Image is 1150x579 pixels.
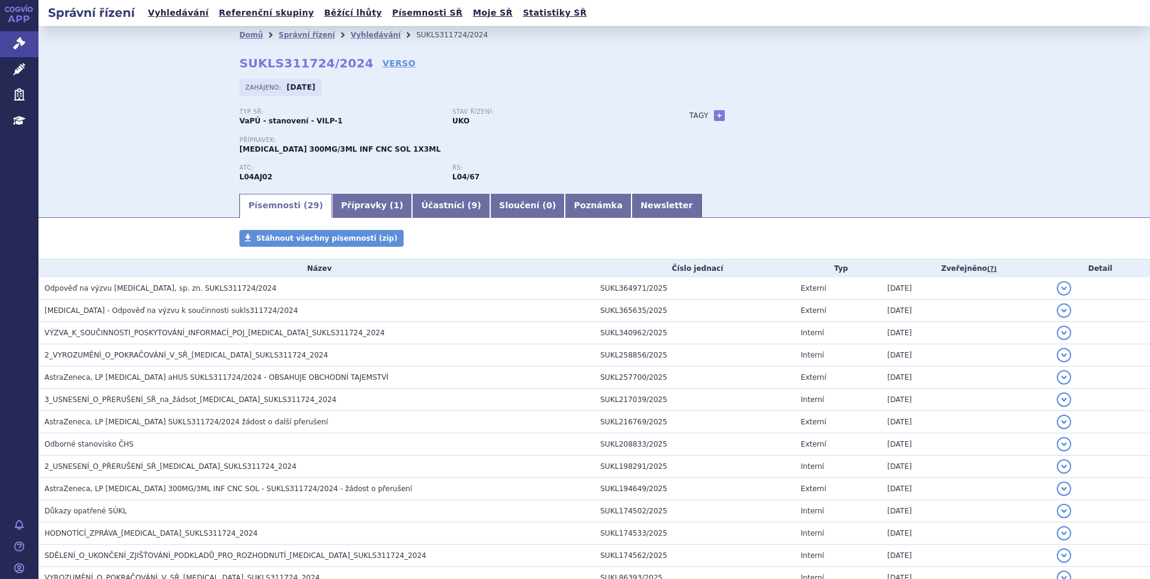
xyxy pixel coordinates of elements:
[594,367,795,389] td: SUKL257700/2025
[801,373,826,382] span: Externí
[452,108,653,116] p: Stav řízení:
[239,117,343,125] strong: VaPÚ - stanovení - VILP-1
[416,26,503,44] li: SUKLS311724/2024
[45,551,426,560] span: SDĚLENÍ_O_UKONČENÍ_ZJIŠŤOVÁNÍ_PODKLADŮ_PRO_ROZHODNUTÍ_ULTOMIRIS_SUKLS311724_2024
[45,373,389,382] span: AstraZeneca, LP Ultomiris aHUS SUKLS311724/2024 - OBSAHUJE OBCHODNÍ TAJEMSTVÍ
[383,57,416,69] a: VERSO
[594,478,795,500] td: SUKL194649/2025
[689,108,709,123] h3: Tagy
[801,284,826,293] span: Externí
[45,306,298,315] span: ULTOMIRIS - Odpověď na výzvu k součinnosti sukls311724/2024
[1057,548,1071,563] button: detail
[594,259,795,277] th: Číslo jednací
[490,194,565,218] a: Sloučení (0)
[594,433,795,456] td: SUKL208833/2025
[239,31,263,39] a: Domů
[239,56,374,70] strong: SUKLS311724/2024
[714,110,725,121] a: +
[38,4,144,21] h2: Správní řízení
[239,230,404,247] a: Stáhnout všechny písemnosti (zip)
[1057,526,1071,540] button: detail
[801,306,826,315] span: Externí
[452,164,653,172] p: RS:
[795,259,881,277] th: Typ
[881,411,1050,433] td: [DATE]
[1057,326,1071,340] button: detail
[1057,481,1071,496] button: detail
[881,389,1050,411] td: [DATE]
[881,456,1050,478] td: [DATE]
[239,194,332,218] a: Písemnosti (29)
[1057,504,1071,518] button: detail
[594,277,795,300] td: SUKL364971/2025
[881,300,1050,322] td: [DATE]
[256,234,398,243] span: Stáhnout všechny písemnosti (zip)
[881,433,1050,456] td: [DATE]
[881,367,1050,389] td: [DATE]
[278,31,335,39] a: Správní řízení
[45,485,412,493] span: AstraZeneca, LP ULTOMIRIS 300MG/3ML INF CNC SOL - SUKLS311724/2024 - žádost o přerušení
[801,551,824,560] span: Interní
[452,117,470,125] strong: UKO
[1057,415,1071,429] button: detail
[519,5,590,21] a: Statistiky SŘ
[546,200,552,210] span: 0
[881,545,1050,567] td: [DATE]
[1057,437,1071,451] button: detail
[332,194,412,218] a: Přípravky (1)
[321,5,386,21] a: Běžící lhůty
[801,351,824,359] span: Interní
[881,344,1050,367] td: [DATE]
[45,284,277,293] span: Odpověď na výzvu ULTOMIRIS, sp. zn. SUKLS311724/2024
[594,344,795,367] td: SUKL258856/2025
[594,411,795,433] td: SUKL216769/2025
[45,462,297,471] span: 2_USNESENÍ_O_PŘERUŠENÍ_SŘ_ULTOMIRIS_SUKLS311724_2024
[45,351,328,359] span: 2_VYROZUMĚNÍ_O_POKRAČOVÁNÍ_V_SŘ_ULTOMIRIS_SUKLS311724_2024
[881,259,1050,277] th: Zveřejněno
[239,173,272,181] strong: RAVULIZUMAB
[412,194,490,218] a: Účastníci (9)
[307,200,319,210] span: 29
[45,329,385,337] span: VÝZVA_K_SOUČINNOSTI_POSKYTOVÁNÍ_INFORMACÍ_POJ_ULTOMIRIS_SUKLS311724_2024
[287,83,316,91] strong: [DATE]
[215,5,318,21] a: Referenční skupiny
[594,545,795,567] td: SUKL174562/2025
[801,485,826,493] span: Externí
[801,329,824,337] span: Interní
[1057,392,1071,407] button: detail
[801,529,824,537] span: Interní
[881,522,1050,545] td: [DATE]
[801,462,824,471] span: Interní
[594,389,795,411] td: SUKL217039/2025
[565,194,632,218] a: Poznámka
[594,522,795,545] td: SUKL174533/2025
[239,108,440,116] p: Typ SŘ:
[987,265,997,273] abbr: (?)
[881,322,1050,344] td: [DATE]
[1051,259,1150,277] th: Detail
[472,200,478,210] span: 9
[45,418,328,426] span: AstraZeneca, LP Ultomiris SUKLS311724/2024 žádost o další přerušení
[801,507,824,515] span: Interní
[594,300,795,322] td: SUKL365635/2025
[239,137,665,144] p: Přípravek:
[351,31,401,39] a: Vyhledávání
[452,173,479,181] strong: ravulizumab
[1057,348,1071,362] button: detail
[881,478,1050,500] td: [DATE]
[245,82,283,92] span: Zahájeno:
[38,259,594,277] th: Název
[801,395,824,404] span: Interní
[1057,281,1071,296] button: detail
[594,456,795,478] td: SUKL198291/2025
[801,440,826,448] span: Externí
[144,5,212,21] a: Vyhledávání
[45,440,134,448] span: Odborné stanovisko ČHS
[389,5,466,21] a: Písemnosti SŘ
[632,194,702,218] a: Newsletter
[594,500,795,522] td: SUKL174502/2025
[1057,459,1071,474] button: detail
[239,164,440,172] p: ATC:
[45,529,258,537] span: HODNOTÍCÍ_ZPRÁVA_ULTOMIRIS_SUKLS311724_2024
[469,5,516,21] a: Moje SŘ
